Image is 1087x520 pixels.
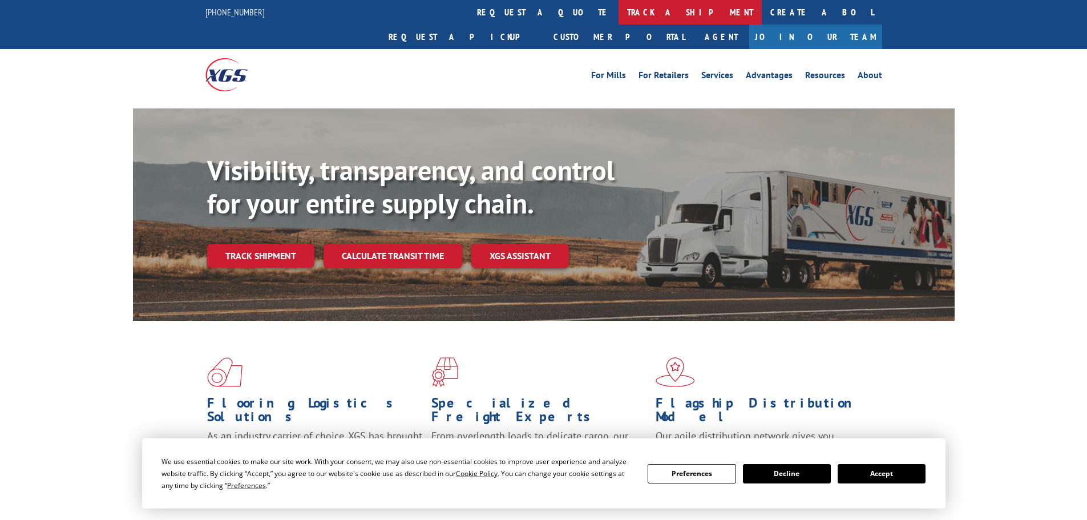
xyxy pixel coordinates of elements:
h1: Specialized Freight Experts [431,396,647,429]
a: Services [701,71,733,83]
a: Resources [805,71,845,83]
a: For Retailers [639,71,689,83]
p: From overlength loads to delicate cargo, our experienced staff knows the best way to move your fr... [431,429,647,480]
a: Request a pickup [380,25,545,49]
b: Visibility, transparency, and control for your entire supply chain. [207,152,615,221]
a: Customer Portal [545,25,693,49]
a: Calculate transit time [324,244,462,268]
span: Preferences [227,481,266,490]
div: We use essential cookies to make our site work. With your consent, we may also use non-essential ... [161,455,634,491]
a: About [858,71,882,83]
img: xgs-icon-total-supply-chain-intelligence-red [207,357,243,387]
button: Decline [743,464,831,483]
a: Track shipment [207,244,314,268]
button: Accept [838,464,926,483]
a: XGS ASSISTANT [471,244,569,268]
a: Advantages [746,71,793,83]
a: For Mills [591,71,626,83]
a: Join Our Team [749,25,882,49]
a: Agent [693,25,749,49]
img: xgs-icon-flagship-distribution-model-red [656,357,695,387]
button: Preferences [648,464,736,483]
div: Cookie Consent Prompt [142,438,945,509]
span: As an industry carrier of choice, XGS has brought innovation and dedication to flooring logistics... [207,429,422,470]
h1: Flooring Logistics Solutions [207,396,423,429]
a: [PHONE_NUMBER] [205,6,265,18]
span: Our agile distribution network gives you nationwide inventory management on demand. [656,429,866,456]
h1: Flagship Distribution Model [656,396,871,429]
img: xgs-icon-focused-on-flooring-red [431,357,458,387]
span: Cookie Policy [456,469,498,478]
